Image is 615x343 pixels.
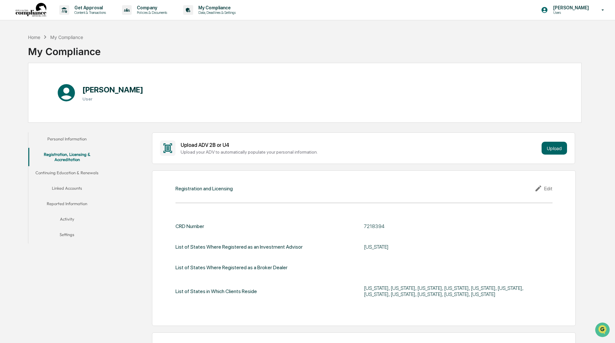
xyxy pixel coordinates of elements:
div: We're available if you need us! [22,56,81,61]
p: My Compliance [193,5,239,10]
button: Settings [28,228,106,243]
button: Linked Accounts [28,182,106,197]
div: List of States in Which Clients Reside [175,281,257,301]
button: Start new chat [109,51,117,59]
p: Get Approval [69,5,109,10]
div: CRD Number [175,223,204,229]
div: 🔎 [6,94,12,99]
div: Start new chat [22,49,106,56]
div: List of States Where Registered as an Investment Advisor [175,240,303,254]
button: Reported Information [28,197,106,213]
div: [US_STATE] [364,244,525,250]
a: 🔎Data Lookup [4,91,43,102]
button: Continuing Education & Renewals [28,166,106,182]
p: Data, Deadlines & Settings [193,10,239,15]
p: [PERSON_NAME] [548,5,592,10]
button: Registration, Licensing & Accreditation [28,148,106,166]
div: My Compliance [50,34,83,40]
div: Edit [535,185,553,192]
a: 🖐️Preclearance [4,79,44,90]
button: Activity [28,213,106,228]
div: Upload ADV 2B or U4 [181,142,539,148]
span: Preclearance [13,81,42,88]
div: Home [28,34,40,40]
div: 7218394 [364,223,525,229]
a: 🗄️Attestations [44,79,82,90]
p: Policies & Documents [132,10,170,15]
div: My Compliance [28,41,101,57]
div: 🖐️ [6,82,12,87]
div: Registration and Licensing [175,186,233,192]
p: How can we help? [6,14,117,24]
button: Personal Information [28,132,106,148]
div: Upload your ADV to automatically populate your personal information. [181,149,539,155]
div: secondary tabs example [28,132,106,243]
div: List of States Where Registered as a Broker Dealer [175,264,288,271]
div: 🗄️ [47,82,52,87]
span: Pylon [64,109,78,114]
p: Users [548,10,592,15]
iframe: Open customer support [594,322,612,339]
div: [US_STATE], [US_STATE], [US_STATE], [US_STATE], [US_STATE], [US_STATE], [US_STATE], [US_STATE], [... [364,285,525,297]
button: Upload [542,142,567,155]
p: Content & Transactions [69,10,109,15]
a: Powered byPylon [45,109,78,114]
span: Attestations [53,81,80,88]
h1: [PERSON_NAME] [82,85,143,94]
img: 1746055101610-c473b297-6a78-478c-a979-82029cc54cd1 [6,49,18,61]
img: logo [15,3,46,17]
h3: User [82,96,143,101]
p: Company [132,5,170,10]
span: Data Lookup [13,93,41,100]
